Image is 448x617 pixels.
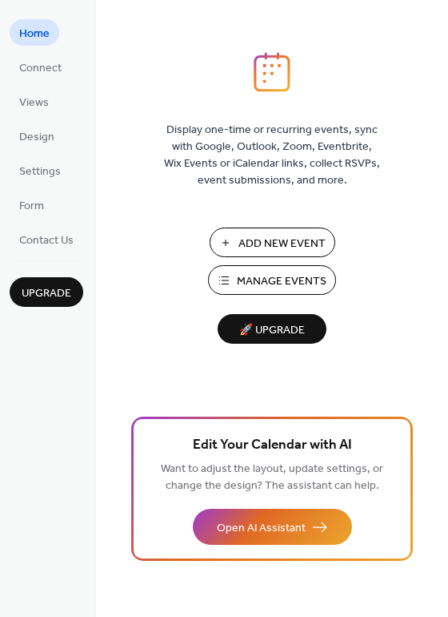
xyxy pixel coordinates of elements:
[161,458,383,497] span: Want to adjust the layout, update settings, or change the design? The assistant can help.
[10,157,70,183] a: Settings
[10,123,64,149] a: Design
[19,163,61,180] span: Settings
[22,285,71,302] span: Upgrade
[237,273,326,290] span: Manage Events
[10,19,59,46] a: Home
[19,198,44,215] span: Form
[210,228,335,257] button: Add New Event
[19,232,74,249] span: Contact Us
[10,226,83,252] a: Contact Us
[193,434,352,457] span: Edit Your Calendar with AI
[227,320,317,341] span: 🚀 Upgrade
[10,277,83,307] button: Upgrade
[10,54,71,80] a: Connect
[19,129,54,146] span: Design
[10,192,54,218] a: Form
[217,520,306,537] span: Open AI Assistant
[193,509,352,545] button: Open AI Assistant
[208,265,336,295] button: Manage Events
[19,95,49,111] span: Views
[19,60,62,77] span: Connect
[254,52,290,92] img: logo_icon.svg
[19,26,50,42] span: Home
[218,314,326,344] button: 🚀 Upgrade
[164,122,380,189] span: Display one-time or recurring events, sync with Google, Outlook, Zoom, Eventbrite, Wix Events or ...
[238,236,326,252] span: Add New Event
[10,88,58,115] a: Views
